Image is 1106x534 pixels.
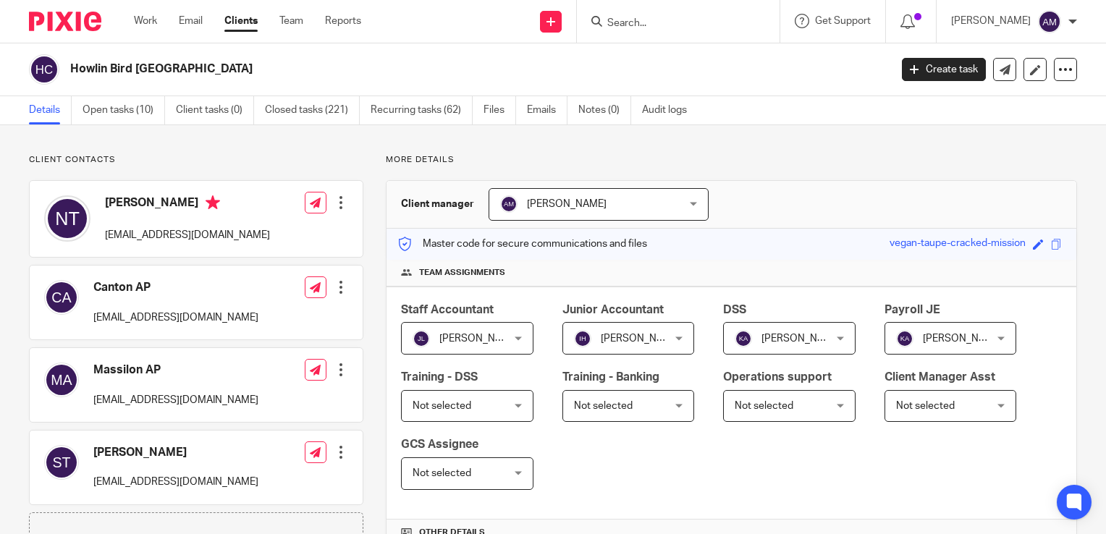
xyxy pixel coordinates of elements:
[574,401,633,411] span: Not selected
[386,154,1077,166] p: More details
[179,14,203,28] a: Email
[413,401,471,411] span: Not selected
[484,96,516,124] a: Files
[890,236,1026,253] div: vegan-taupe-cracked-mission
[265,96,360,124] a: Closed tasks (221)
[885,304,940,315] span: Payroll JE
[105,228,270,242] p: [EMAIL_ADDRESS][DOMAIN_NAME]
[401,304,494,315] span: Staff Accountant
[93,280,258,295] h4: Canton AP
[815,16,871,26] span: Get Support
[44,280,79,315] img: svg%3E
[1038,10,1061,33] img: svg%3E
[29,154,363,166] p: Client contacts
[224,14,258,28] a: Clients
[574,330,591,347] img: svg%3E
[401,438,478,450] span: GCS Assignee
[735,330,752,347] img: svg%3E
[93,475,258,489] p: [EMAIL_ADDRESS][DOMAIN_NAME]
[93,310,258,325] p: [EMAIL_ADDRESS][DOMAIN_NAME]
[578,96,631,124] a: Notes (0)
[44,195,90,242] img: svg%3E
[896,330,913,347] img: svg%3E
[105,195,270,213] h4: [PERSON_NAME]
[325,14,361,28] a: Reports
[642,96,698,124] a: Audit logs
[413,468,471,478] span: Not selected
[923,334,1002,344] span: [PERSON_NAME]
[401,371,478,383] span: Training - DSS
[439,334,519,344] span: [PERSON_NAME]
[723,371,832,383] span: Operations support
[761,334,841,344] span: [PERSON_NAME]
[902,58,986,81] a: Create task
[371,96,473,124] a: Recurring tasks (62)
[44,445,79,480] img: svg%3E
[401,197,474,211] h3: Client manager
[601,334,680,344] span: [PERSON_NAME]
[93,363,258,378] h4: Massilon AP
[176,96,254,124] a: Client tasks (0)
[735,401,793,411] span: Not selected
[885,371,995,383] span: Client Manager Asst
[951,14,1031,28] p: [PERSON_NAME]
[500,195,518,213] img: svg%3E
[527,96,567,124] a: Emails
[70,62,718,77] h2: Howlin Bird [GEOGRAPHIC_DATA]
[562,304,664,315] span: Junior Accountant
[527,199,607,209] span: [PERSON_NAME]
[419,267,505,279] span: Team assignments
[93,393,258,407] p: [EMAIL_ADDRESS][DOMAIN_NAME]
[29,54,59,85] img: svg%3E
[562,371,659,383] span: Training - Banking
[896,401,955,411] span: Not selected
[397,237,647,251] p: Master code for secure communications and files
[279,14,303,28] a: Team
[134,14,157,28] a: Work
[93,445,258,460] h4: [PERSON_NAME]
[206,195,220,210] i: Primary
[29,12,101,31] img: Pixie
[723,304,746,315] span: DSS
[413,330,430,347] img: svg%3E
[606,17,736,30] input: Search
[83,96,165,124] a: Open tasks (10)
[44,363,79,397] img: svg%3E
[29,96,72,124] a: Details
